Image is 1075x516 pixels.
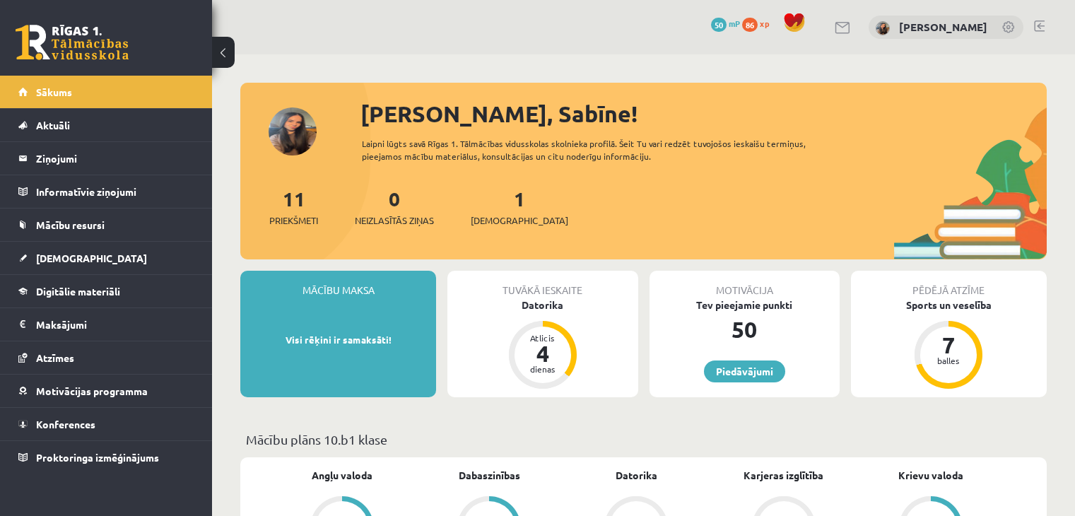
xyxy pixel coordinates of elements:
[36,86,72,98] span: Sākums
[616,468,657,483] a: Datorika
[269,186,318,228] a: 11Priekšmeti
[742,18,776,29] a: 86 xp
[522,334,564,342] div: Atlicis
[36,285,120,298] span: Digitālie materiāli
[898,468,963,483] a: Krievu valoda
[18,142,194,175] a: Ziņojumi
[650,298,840,312] div: Tev pieejamie punkti
[522,365,564,373] div: dienas
[36,175,194,208] legend: Informatīvie ziņojumi
[18,441,194,474] a: Proktoringa izmēģinājums
[447,271,638,298] div: Tuvākā ieskaite
[742,18,758,32] span: 86
[711,18,740,29] a: 50 mP
[927,356,970,365] div: balles
[522,342,564,365] div: 4
[711,18,727,32] span: 50
[729,18,740,29] span: mP
[312,468,372,483] a: Angļu valoda
[355,213,434,228] span: Neizlasītās ziņas
[704,360,785,382] a: Piedāvājumi
[927,334,970,356] div: 7
[18,242,194,274] a: [DEMOGRAPHIC_DATA]
[18,408,194,440] a: Konferences
[851,298,1047,312] div: Sports un veselība
[36,351,74,364] span: Atzīmes
[18,76,194,108] a: Sākums
[18,209,194,241] a: Mācību resursi
[760,18,769,29] span: xp
[851,271,1047,298] div: Pēdējā atzīme
[36,451,159,464] span: Proktoringa izmēģinājums
[471,186,568,228] a: 1[DEMOGRAPHIC_DATA]
[471,213,568,228] span: [DEMOGRAPHIC_DATA]
[360,97,1047,131] div: [PERSON_NAME], Sabīne!
[447,298,638,391] a: Datorika Atlicis 4 dienas
[899,20,987,34] a: [PERSON_NAME]
[744,468,823,483] a: Karjeras izglītība
[18,175,194,208] a: Informatīvie ziņojumi
[18,341,194,374] a: Atzīmes
[36,142,194,175] legend: Ziņojumi
[851,298,1047,391] a: Sports un veselība 7 balles
[355,186,434,228] a: 0Neizlasītās ziņas
[459,468,520,483] a: Dabaszinības
[36,119,70,131] span: Aktuāli
[36,385,148,397] span: Motivācijas programma
[18,275,194,307] a: Digitālie materiāli
[447,298,638,312] div: Datorika
[269,213,318,228] span: Priekšmeti
[36,218,105,231] span: Mācību resursi
[18,375,194,407] a: Motivācijas programma
[362,137,846,163] div: Laipni lūgts savā Rīgas 1. Tālmācības vidusskolas skolnieka profilā. Šeit Tu vari redzēt tuvojošo...
[247,333,429,347] p: Visi rēķini ir samaksāti!
[18,109,194,141] a: Aktuāli
[246,430,1041,449] p: Mācību plāns 10.b1 klase
[16,25,129,60] a: Rīgas 1. Tālmācības vidusskola
[876,21,890,35] img: Sabīne Eiklone
[240,271,436,298] div: Mācību maksa
[36,308,194,341] legend: Maksājumi
[36,252,147,264] span: [DEMOGRAPHIC_DATA]
[650,312,840,346] div: 50
[18,308,194,341] a: Maksājumi
[650,271,840,298] div: Motivācija
[36,418,95,430] span: Konferences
